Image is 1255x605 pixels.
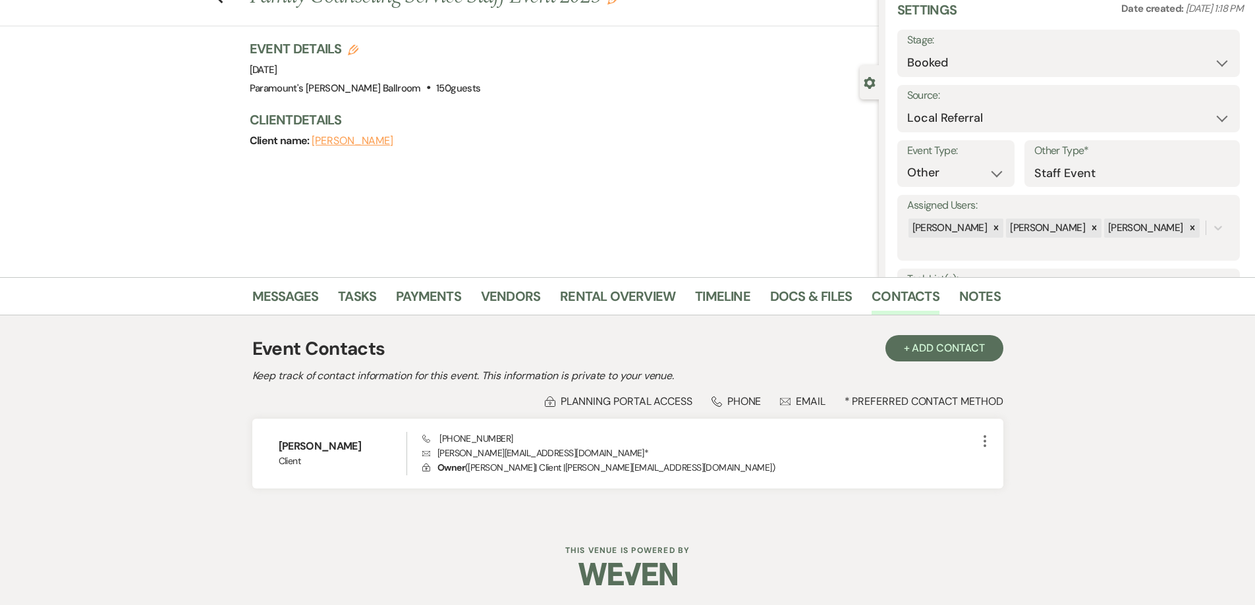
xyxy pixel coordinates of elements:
p: [PERSON_NAME][EMAIL_ADDRESS][DOMAIN_NAME] * [422,446,976,460]
img: Weven Logo [578,551,677,597]
a: Docs & Files [770,286,852,315]
div: Email [780,394,825,408]
button: Close lead details [864,76,876,88]
div: * Preferred Contact Method [252,394,1003,408]
label: Source: [907,86,1230,105]
h3: Client Details [250,111,866,129]
span: [PHONE_NUMBER] [422,433,513,444]
a: Rental Overview [560,286,675,315]
h2: Keep track of contact information for this event. This information is private to your venue. [252,368,1003,384]
div: [PERSON_NAME] [1104,219,1185,238]
span: Paramount's [PERSON_NAME] Ballroom [250,82,421,95]
span: Client [279,454,407,468]
label: Stage: [907,31,1230,50]
div: [PERSON_NAME] [1006,219,1087,238]
span: Owner [437,461,465,473]
a: Contacts [872,286,939,315]
label: Task List(s): [907,270,1230,289]
a: Messages [252,286,319,315]
h3: Settings [897,1,957,30]
a: Tasks [338,286,376,315]
div: Planning Portal Access [545,394,692,408]
span: Client name: [250,134,312,147]
h1: Event Contacts [252,335,385,363]
a: Timeline [695,286,750,315]
h6: [PERSON_NAME] [279,439,407,454]
h3: Event Details [250,39,481,58]
span: [DATE] [250,63,277,76]
label: Event Type: [907,142,1005,161]
a: Vendors [481,286,540,315]
span: 150 guests [436,82,480,95]
button: + Add Contact [885,335,1003,361]
span: [DATE] 1:18 PM [1186,2,1243,15]
label: Other Type* [1034,142,1230,161]
p: ( [PERSON_NAME] | Client | [PERSON_NAME][EMAIL_ADDRESS][DOMAIN_NAME] ) [422,460,976,475]
a: Notes [959,286,1001,315]
label: Assigned Users: [907,196,1230,215]
div: [PERSON_NAME] [908,219,990,238]
div: Phone [711,394,762,408]
span: Date created: [1121,2,1186,15]
button: [PERSON_NAME] [312,136,393,146]
a: Payments [396,286,461,315]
